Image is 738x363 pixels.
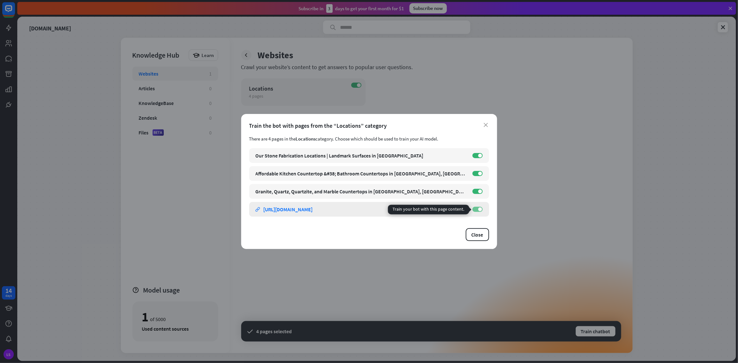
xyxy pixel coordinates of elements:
div: Our Stone Fabrication Locations | Landmark Surfaces in [GEOGRAPHIC_DATA] [256,152,466,159]
a: link [URL][DOMAIN_NAME] [256,202,466,217]
i: close [484,123,488,127]
button: Close [466,228,489,241]
i: link [256,207,260,212]
div: There are 4 pages in the category. Choose which should be used to train your AI model. [249,136,489,142]
span: Locations [296,136,316,142]
div: [URL][DOMAIN_NAME] [264,206,313,213]
div: Granite, Quartz, Quartzite, and Marble Countertops in [GEOGRAPHIC_DATA], [GEOGRAPHIC_DATA] | Land... [256,188,466,195]
div: Train the bot with pages from the “Locations” category [249,122,489,129]
button: Open LiveChat chat widget [5,3,24,22]
div: Affordable Kitchen Countertop &#38; Bathroom Countertops in [GEOGRAPHIC_DATA], [GEOGRAPHIC_DATA] [256,170,466,177]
